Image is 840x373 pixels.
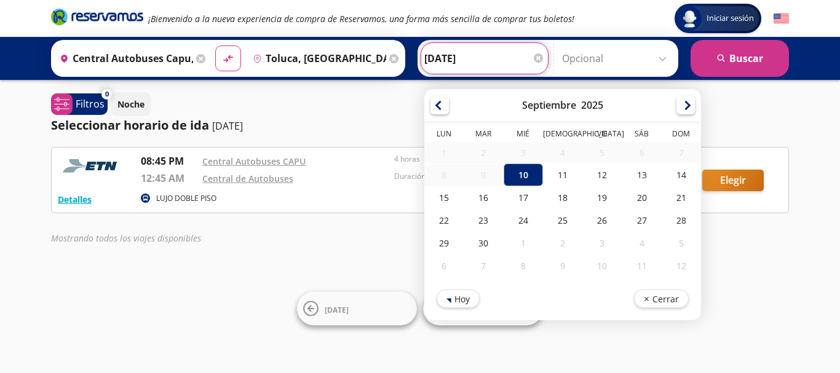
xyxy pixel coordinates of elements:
div: 07-Sep-25 [662,142,701,163]
div: 22-Sep-25 [424,209,464,232]
div: Septiembre [522,98,576,112]
p: LUJO DOBLE PISO [156,193,216,204]
div: 25-Sep-25 [543,209,582,232]
div: 11-Oct-25 [622,254,661,277]
div: 05-Sep-25 [582,142,622,163]
div: 26-Sep-25 [582,209,622,232]
div: 29-Sep-25 [424,232,464,254]
div: 03-Oct-25 [582,232,622,254]
input: Elegir Fecha [424,43,545,74]
img: RESERVAMOS [58,154,125,178]
span: 0 [105,89,109,100]
button: Hoy [437,289,480,308]
a: Central de Autobuses [202,173,293,184]
div: 27-Sep-25 [622,209,661,232]
div: 17-Sep-25 [504,186,543,209]
th: Domingo [662,128,701,142]
button: [DATE] [297,292,417,326]
input: Buscar Destino [248,43,386,74]
div: 07-Oct-25 [464,254,503,277]
div: 03-Sep-25 [504,142,543,163]
button: Noche [111,92,151,116]
div: 08-Sep-25 [424,164,464,186]
div: 19-Sep-25 [582,186,622,209]
p: Seleccionar horario de ida [51,116,209,135]
div: 24-Sep-25 [504,209,543,232]
a: Brand Logo [51,7,143,29]
button: English [774,11,789,26]
th: Jueves [543,128,582,142]
p: Noche [117,98,145,111]
button: Buscar [691,40,789,77]
div: 01-Sep-25 [424,142,464,163]
button: Detalles [58,193,92,206]
div: 16-Sep-25 [464,186,503,209]
input: Opcional [562,43,672,74]
th: Viernes [582,128,622,142]
div: 30-Sep-25 [464,232,503,254]
div: 06-Oct-25 [424,254,464,277]
div: 04-Oct-25 [622,232,661,254]
div: 14-Sep-25 [662,163,701,186]
div: 20-Sep-25 [622,186,661,209]
div: 06-Sep-25 [622,142,661,163]
div: 12-Oct-25 [662,254,701,277]
button: Elegir [702,170,764,191]
div: 02-Oct-25 [543,232,582,254]
div: 05-Oct-25 [662,232,701,254]
button: Cerrar [634,289,689,308]
div: 28-Sep-25 [662,209,701,232]
div: 01-Oct-25 [504,232,543,254]
p: [DATE] [212,119,243,133]
div: 08-Oct-25 [504,254,543,277]
div: 09-Oct-25 [543,254,582,277]
span: Iniciar sesión [702,12,759,25]
button: [DATE]Desde:$689MXN [423,292,543,326]
th: Miércoles [504,128,543,142]
div: 11-Sep-25 [543,163,582,186]
i: Brand Logo [51,7,143,26]
div: 21-Sep-25 [662,186,701,209]
th: Sábado [622,128,661,142]
th: Lunes [424,128,464,142]
div: 10-Sep-25 [504,163,543,186]
div: 04-Sep-25 [543,142,582,163]
div: 09-Sep-25 [464,164,503,186]
p: 08:45 PM [141,154,196,168]
div: 02-Sep-25 [464,142,503,163]
em: Mostrando todos los viajes disponibles [51,232,201,244]
span: [DATE] [325,304,349,315]
a: Central Autobuses CAPU [202,155,306,167]
th: Martes [464,128,503,142]
div: 15-Sep-25 [424,186,464,209]
div: 23-Sep-25 [464,209,503,232]
div: 2025 [581,98,603,112]
em: ¡Bienvenido a la nueva experiencia de compra de Reservamos, una forma más sencilla de comprar tus... [148,13,574,25]
div: 18-Sep-25 [543,186,582,209]
div: 10-Oct-25 [582,254,622,277]
p: Filtros [76,96,105,111]
div: 13-Sep-25 [622,163,661,186]
p: 4 horas [394,154,580,165]
input: Buscar Origen [55,43,193,74]
p: 12:45 AM [141,171,196,186]
div: 12-Sep-25 [582,163,622,186]
p: Duración [394,171,580,182]
button: 0Filtros [51,93,108,115]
